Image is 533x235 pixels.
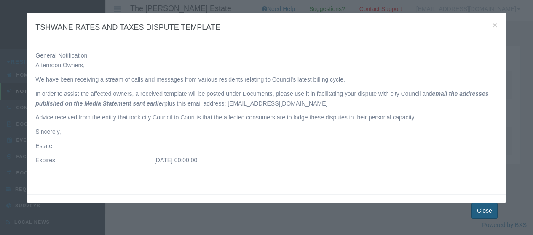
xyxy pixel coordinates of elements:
div: Expires [29,156,148,165]
p: Advice received from the entity that took city Council to Court is that the affected consumers ar... [35,113,498,122]
div: [DATE] 00:00:00 [148,156,504,165]
div: General Notification [29,51,504,61]
p: We have been receiving a stream of calls and messages from various residents relating to Council'... [35,75,498,84]
button: Close [471,203,498,219]
p: Sincerely, [35,127,498,137]
button: × [492,21,497,29]
h4: TSHWANE RATES AND TAXES DISPUTE TEMPLATE [35,21,498,34]
b: email the addresses published on the Media Statement sent earlier [35,90,488,107]
p: Estate [35,141,498,151]
p: Afternoon Owners, [35,61,498,70]
p: In order to assist the affected owners, a received template will be posted under Documents, pleas... [35,89,498,108]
